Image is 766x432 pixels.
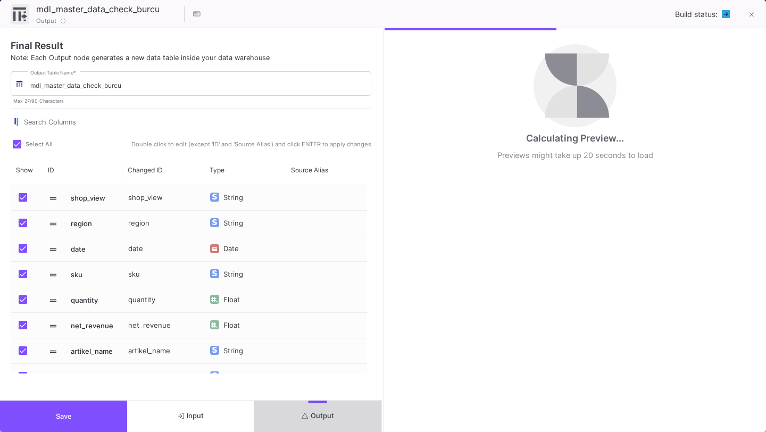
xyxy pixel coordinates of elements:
[128,166,163,174] span: Changed ID
[178,412,204,420] span: Input
[186,4,207,25] button: Hotkeys List
[122,313,204,338] div: net_revenue
[223,185,248,211] div: String
[30,81,367,89] input: Output table name
[11,262,122,287] div: Press SPACE to select this row.
[11,364,122,389] div: Press SPACE to select this row.
[11,39,371,53] div: Final Result
[223,211,248,236] div: String
[122,236,367,262] div: Press SPACE to select this row.
[122,211,204,236] div: region
[71,364,116,389] span: auftrag_status
[534,44,617,127] img: loading.svg
[13,98,64,104] mat-hint: Max 27/90 Characters
[291,166,328,174] span: Source Alias
[71,237,116,262] span: date
[11,338,122,364] div: Press SPACE to select this row.
[71,339,116,364] span: artikel_name
[71,211,116,236] span: region
[48,166,54,174] span: ID
[122,338,367,364] div: Press SPACE to select this row.
[36,16,56,25] span: Output
[210,166,224,174] span: Type
[122,364,204,389] div: auftrag_status
[129,140,371,148] span: Double click to edit (except 'ID' and 'Source Alias') and click ENTER to apply changes
[11,211,122,236] div: Press SPACE to select this row.
[11,53,371,63] p: Note: Each Output node generates a new data table inside your data warehouse
[15,80,23,88] img: Integration type child icon
[254,401,381,432] button: Output
[122,262,204,287] div: sku
[11,287,122,313] div: Press SPACE to select this row.
[223,338,248,364] div: String
[122,185,204,210] div: shop_view
[675,10,718,19] span: Build status:
[122,364,367,389] div: Press SPACE to select this row.
[71,262,116,287] span: sku
[223,287,245,313] div: Float
[223,313,245,338] div: Float
[526,131,624,145] div: Calculating Preview...
[122,287,367,313] div: Press SPACE to select this row.
[11,236,122,262] div: Press SPACE to select this row.
[71,313,116,338] span: net_revenue
[56,412,72,420] span: Save
[122,236,204,261] div: date
[223,262,248,287] div: String
[122,338,204,363] div: artikel_name
[122,287,204,312] div: quantity
[34,2,182,16] input: Node Title...
[24,118,371,127] input: Search for Name, Type, etc.
[497,149,653,161] div: Previews might take up 20 seconds to load
[71,186,116,211] span: shop_view
[223,236,244,262] div: Date
[122,313,367,338] div: Press SPACE to select this row.
[11,185,122,211] div: Press SPACE to select this row.
[26,140,53,148] span: Select All
[71,288,116,313] span: quantity
[302,412,334,420] span: Output
[16,166,33,174] span: Show
[11,118,21,127] img: columns.svg
[122,262,367,287] div: Press SPACE to select this row.
[11,313,122,338] div: Press SPACE to select this row.
[13,7,27,21] img: output-ui.svg
[122,185,367,211] div: Press SPACE to select this row.
[122,211,367,236] div: Press SPACE to select this row.
[722,10,730,18] img: PENDING
[127,401,254,432] button: Input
